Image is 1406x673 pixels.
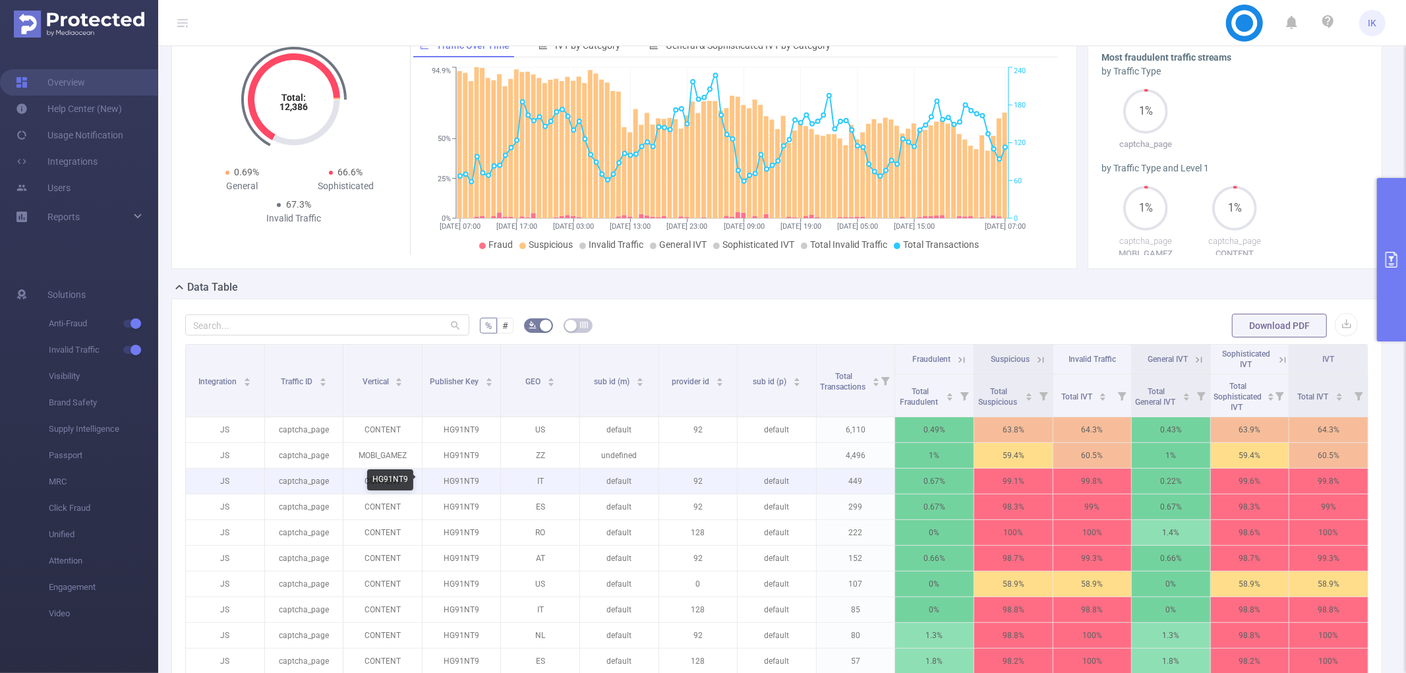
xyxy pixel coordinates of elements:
tspan: [DATE] 19:00 [780,222,821,231]
a: Reports [47,204,80,230]
p: JS [186,417,264,442]
i: Filter menu [1270,374,1289,417]
i: icon: table [580,321,588,329]
p: default [738,494,816,519]
p: 58.9% [1211,571,1289,597]
p: captcha_page [265,469,343,494]
span: Vertical [363,377,391,386]
p: 92 [659,546,738,571]
p: default [580,494,659,519]
i: icon: caret-up [486,376,493,380]
p: 1.4% [1132,520,1210,545]
div: Sort [243,376,251,384]
span: Total General IVT [1136,387,1178,407]
span: sub id (p) [753,377,788,386]
i: icon: bg-colors [529,321,537,329]
p: 0.49% [895,417,974,442]
i: icon: caret-down [637,381,644,385]
span: Video [49,600,158,627]
p: 0.22% [1132,469,1210,494]
p: IT [501,469,579,494]
span: 0.69% [235,167,260,177]
tspan: 120 [1014,139,1026,148]
b: Most fraudulent traffic streams [1101,52,1232,63]
p: 98.8% [974,623,1053,648]
p: default [738,623,816,648]
div: Sort [1099,391,1107,399]
i: icon: caret-down [1025,395,1032,399]
i: icon: caret-up [244,376,251,380]
p: undefined [580,443,659,468]
p: 92 [659,469,738,494]
span: IK [1368,10,1377,36]
p: 64.3% [1053,417,1132,442]
p: default [580,417,659,442]
p: 99.1% [974,469,1053,494]
p: 100% [1053,623,1132,648]
tspan: 94.9% [432,67,451,76]
p: ZZ [501,443,579,468]
p: AT [501,546,579,571]
div: Sort [485,376,493,384]
span: Brand Safety [49,390,158,416]
p: 99% [1289,494,1368,519]
tspan: [DATE] 17:00 [496,222,537,231]
p: 1.3% [1132,623,1210,648]
p: JS [186,520,264,545]
p: CONTENT [1190,247,1279,260]
i: icon: caret-up [1025,391,1032,395]
a: Help Center (New) [16,96,122,122]
p: 99.3% [1289,546,1368,571]
p: 1% [895,443,974,468]
p: 128 [659,520,738,545]
p: default [738,597,816,622]
span: Total IVT [1298,392,1331,401]
i: icon: caret-down [1183,395,1190,399]
p: CONTENT [343,597,422,622]
div: Sort [716,376,724,384]
p: 6,110 [817,417,895,442]
p: 59.4% [974,443,1053,468]
p: MOBI_GAMEZ [1101,247,1190,260]
tspan: [DATE] 07:00 [985,222,1026,231]
div: Invalid Traffic [243,212,346,225]
i: icon: caret-down [1267,395,1274,399]
p: 99% [1053,494,1132,519]
p: HG91NT9 [423,494,501,519]
p: default [580,623,659,648]
img: Protected Media [14,11,144,38]
tspan: 240 [1014,67,1026,76]
a: Usage Notification [16,122,123,148]
i: icon: caret-up [1183,391,1190,395]
div: Sort [319,376,327,384]
p: default [580,546,659,571]
tspan: 180 [1014,101,1026,109]
p: captcha_page [265,417,343,442]
tspan: [DATE] 15:00 [894,222,935,231]
span: Supply Intelligence [49,416,158,442]
tspan: [DATE] 07:00 [440,222,481,231]
p: captcha_page [265,546,343,571]
span: Suspicious [529,239,573,250]
p: 98.7% [1211,546,1289,571]
div: Sort [1025,391,1033,399]
p: default [738,417,816,442]
p: 128 [659,597,738,622]
i: Filter menu [1192,374,1210,417]
p: captcha_page [265,494,343,519]
p: 63.8% [974,417,1053,442]
span: Anti-Fraud [49,310,158,337]
div: Sort [872,376,880,384]
input: Search... [185,314,469,336]
span: Attention [49,548,158,574]
p: 0% [895,571,974,597]
p: JS [186,546,264,571]
span: Total Fraudulent [900,387,940,407]
div: Sort [636,376,644,384]
p: CONTENT [343,546,422,571]
p: 92 [659,494,738,519]
p: captcha_page [1190,235,1279,248]
a: Overview [16,69,85,96]
i: icon: caret-down [548,381,555,385]
p: 0% [895,597,974,622]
